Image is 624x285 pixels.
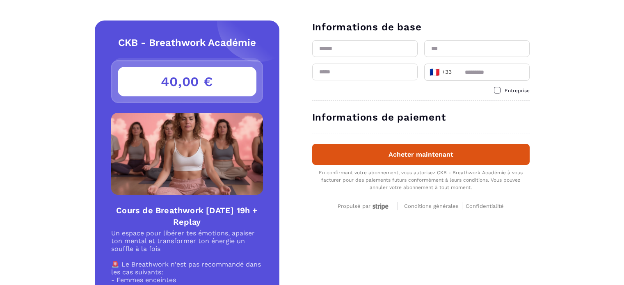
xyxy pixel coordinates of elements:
[111,276,263,284] p: - Femmes enceintes
[404,202,462,210] a: Conditions générales
[111,260,263,276] p: 🚨 Le Breathwork n'est pas recommandé dans les cas suivants:
[338,202,391,210] a: Propulsé par
[111,229,263,253] p: Un espace pour libérer tes émotions, apaiser ton mental et transformer ton énergie un souffle à l...
[111,37,263,48] h2: CKB - Breathwork Académie
[312,144,530,165] button: Acheter maintenant
[430,66,440,78] span: 🇫🇷
[404,203,459,209] span: Conditions générales
[312,21,530,34] h3: Informations de base
[312,169,530,191] div: En confirmant votre abonnement, vous autorisez CKB - Breathwork Académie à vous facturer pour des...
[505,88,530,93] span: Entreprise
[312,111,530,124] h3: Informations de paiement
[111,205,263,228] h4: Cours de Breathwork [DATE] 19h + Replay
[466,203,504,209] span: Confidentialité
[429,66,452,78] span: +33
[466,202,504,210] a: Confidentialité
[338,203,391,210] div: Propulsé par
[111,113,263,195] img: Product Image
[454,66,455,78] input: Search for option
[424,64,458,81] div: Search for option
[118,67,256,96] h3: 40,00 €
